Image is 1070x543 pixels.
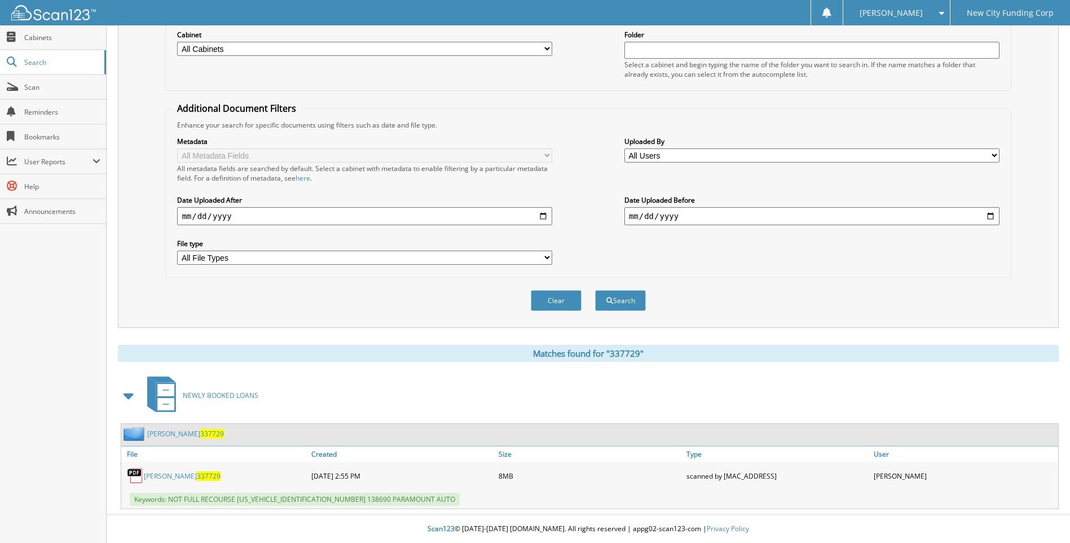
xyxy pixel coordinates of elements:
label: Date Uploaded Before [624,195,999,205]
span: Cabinets [24,33,100,42]
label: Metadata [177,137,552,146]
label: Cabinet [177,30,552,40]
span: Keywords: NOT FULL RECOURSE [US_VEHICLE_IDENTIFICATION_NUMBER] 138690 PARAMOUNT AUTO [130,493,460,506]
span: Bookmarks [24,132,100,142]
span: New City Funding Corp [967,10,1054,16]
img: folder2.png [124,427,147,441]
span: 337729 [197,471,221,481]
div: © [DATE]-[DATE] [DOMAIN_NAME]. All rights reserved | appg02-scan123-com | [107,515,1070,543]
label: Date Uploaded After [177,195,552,205]
div: Select a cabinet and begin typing the name of the folder you want to search in. If the name match... [624,60,999,79]
div: scanned by [MAC_ADDRESS] [684,465,871,487]
a: Privacy Policy [707,524,749,533]
span: Help [24,182,100,191]
span: Reminders [24,107,100,117]
a: here [296,173,310,183]
span: Scan123 [428,524,455,533]
label: Folder [624,30,999,40]
a: File [121,446,309,462]
span: User Reports [24,157,93,167]
div: Matches found for "337729" [118,345,1059,362]
a: Size [496,446,683,462]
div: 8MB [496,465,683,487]
a: Created [309,446,496,462]
img: scan123-logo-white.svg [11,5,96,20]
input: start [177,207,552,225]
span: [PERSON_NAME] [860,10,923,16]
label: Uploaded By [624,137,999,146]
button: Search [595,290,646,311]
label: File type [177,239,552,248]
div: All metadata fields are searched by default. Select a cabinet with metadata to enable filtering b... [177,164,552,183]
div: Enhance your search for specific documents using filters such as date and file type. [171,120,1005,130]
span: NEWLY BOOKED LOANS [183,391,258,400]
iframe: Chat Widget [1014,489,1070,543]
button: Clear [531,290,582,311]
a: User [871,446,1058,462]
div: [DATE] 2:55 PM [309,465,496,487]
a: NEWLY BOOKED LOANS [140,373,258,418]
a: [PERSON_NAME]337729 [147,429,224,439]
legend: Additional Document Filters [171,102,302,115]
input: end [624,207,999,225]
a: [PERSON_NAME]337729 [144,471,221,481]
a: Type [684,446,871,462]
span: Announcements [24,207,100,216]
span: Search [24,58,99,67]
span: 337729 [200,429,224,439]
div: [PERSON_NAME] [871,465,1058,487]
span: Scan [24,82,100,92]
img: PDF.png [127,467,144,484]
